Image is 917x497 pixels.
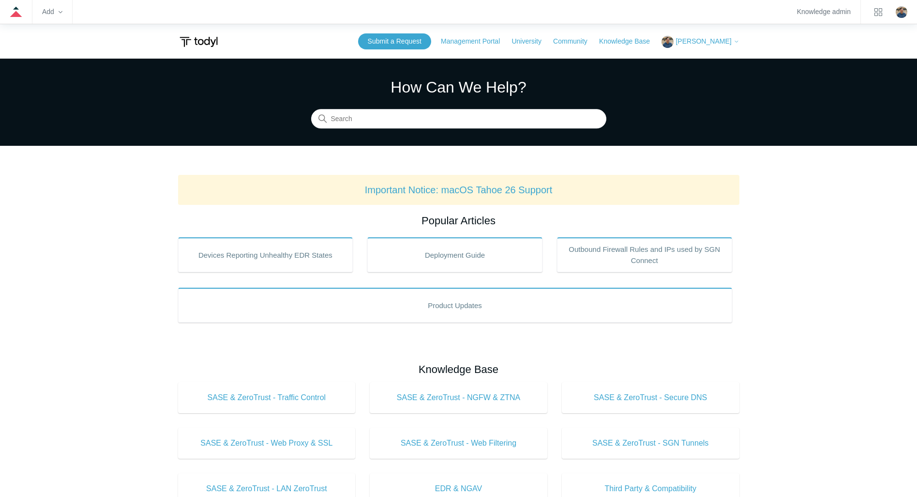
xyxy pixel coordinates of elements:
[178,361,739,377] h2: Knowledge Base
[367,237,542,272] a: Deployment Guide
[178,237,353,272] a: Devices Reporting Unhealthy EDR States
[576,392,725,404] span: SASE & ZeroTrust - Secure DNS
[370,382,547,413] a: SASE & ZeroTrust - NGFW & ZTNA
[576,483,725,495] span: Third Party & Compatibility
[311,76,606,99] h1: How Can We Help?
[358,33,431,49] a: Submit a Request
[562,428,739,459] a: SASE & ZeroTrust - SGN Tunnels
[384,392,533,404] span: SASE & ZeroTrust - NGFW & ZTNA
[896,6,907,18] zd-hc-trigger: Click your profile icon to open the profile menu
[178,382,356,413] a: SASE & ZeroTrust - Traffic Control
[661,36,739,48] button: [PERSON_NAME]
[384,437,533,449] span: SASE & ZeroTrust - Web Filtering
[193,483,341,495] span: SASE & ZeroTrust - LAN ZeroTrust
[193,392,341,404] span: SASE & ZeroTrust - Traffic Control
[797,9,851,15] a: Knowledge admin
[370,428,547,459] a: SASE & ZeroTrust - Web Filtering
[365,185,553,195] a: Important Notice: macOS Tahoe 26 Support
[384,483,533,495] span: EDR & NGAV
[178,288,732,323] a: Product Updates
[896,6,907,18] img: user avatar
[193,437,341,449] span: SASE & ZeroTrust - Web Proxy & SSL
[178,213,739,229] h2: Popular Articles
[557,237,732,272] a: Outbound Firewall Rules and IPs used by SGN Connect
[42,9,62,15] zd-hc-trigger: Add
[562,382,739,413] a: SASE & ZeroTrust - Secure DNS
[441,36,510,47] a: Management Portal
[178,33,219,51] img: Todyl Support Center Help Center home page
[599,36,660,47] a: Knowledge Base
[553,36,597,47] a: Community
[676,37,731,45] span: [PERSON_NAME]
[576,437,725,449] span: SASE & ZeroTrust - SGN Tunnels
[178,428,356,459] a: SASE & ZeroTrust - Web Proxy & SSL
[511,36,551,47] a: University
[311,109,606,129] input: Search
